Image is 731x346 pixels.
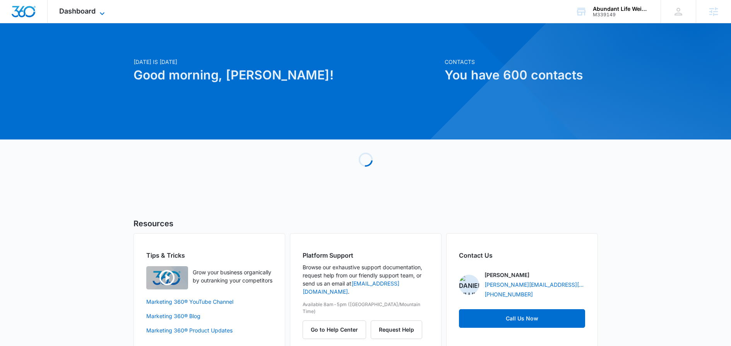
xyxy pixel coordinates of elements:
[134,58,440,66] p: [DATE] is [DATE]
[303,320,366,339] button: Go to Help Center
[193,268,272,284] p: Grow your business organically by outranking your competitors
[445,58,598,66] p: Contacts
[459,309,585,328] button: Call Us Now
[146,326,272,334] a: Marketing 360® Product Updates
[146,266,188,289] img: Quick Overview Video
[303,263,429,296] p: Browse our exhaustive support documentation, request help from our friendly support team, or send...
[146,251,272,260] h2: Tips & Tricks
[484,281,585,289] a: [PERSON_NAME][EMAIL_ADDRESS][PERSON_NAME][DOMAIN_NAME]
[134,218,598,229] h5: Resources
[459,275,479,295] img: Danielle Billington
[593,12,649,17] div: account id
[459,251,585,260] h2: Contact Us
[146,312,272,320] a: Marketing 360® Blog
[303,326,371,333] a: Go to Help Center
[59,7,96,15] span: Dashboard
[593,6,649,12] div: account name
[303,301,429,315] p: Available 8am-5pm ([GEOGRAPHIC_DATA]/Mountain Time)
[484,290,533,298] a: [PHONE_NUMBER]
[134,66,440,84] h1: Good morning, [PERSON_NAME]!
[371,326,422,333] a: Request Help
[484,271,529,279] p: [PERSON_NAME]
[146,298,272,306] a: Marketing 360® YouTube Channel
[445,66,598,84] h1: You have 600 contacts
[371,320,422,339] button: Request Help
[303,251,429,260] h2: Platform Support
